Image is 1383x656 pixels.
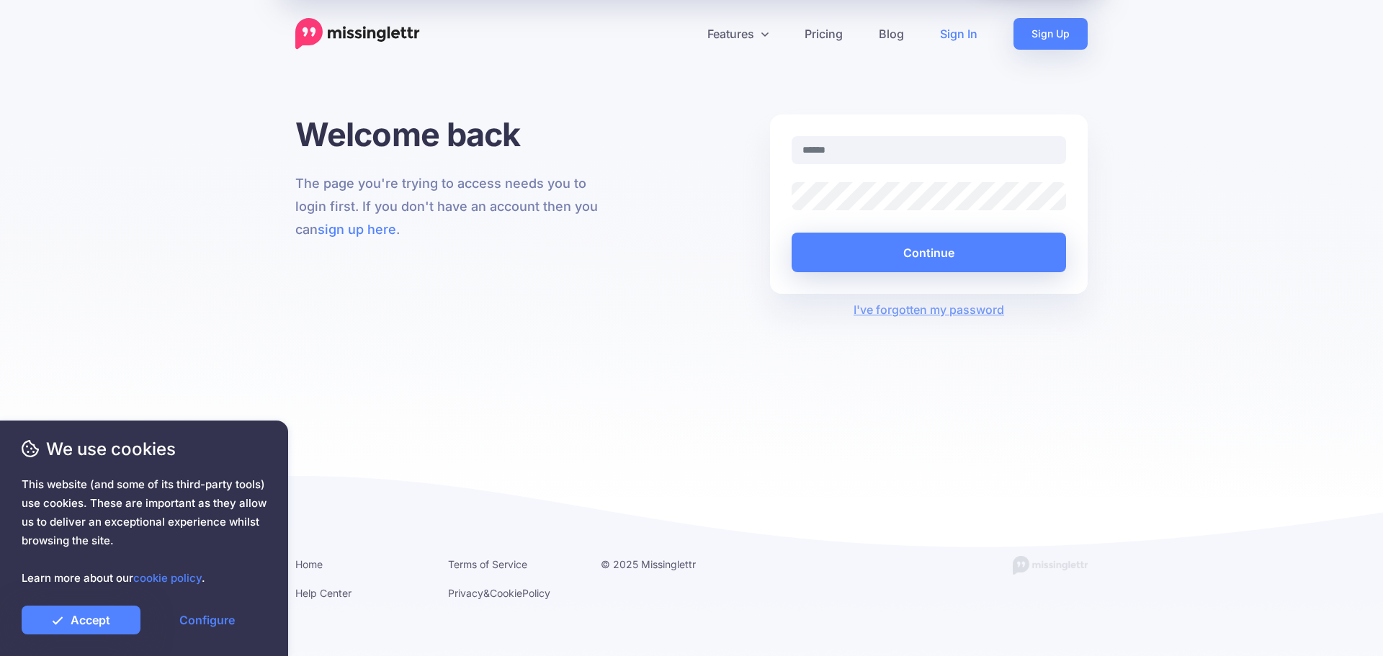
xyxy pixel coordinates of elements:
a: Sign Up [1013,18,1088,50]
a: Blog [861,18,922,50]
button: Continue [792,233,1066,272]
a: Terms of Service [448,558,527,570]
a: sign up here [318,222,396,237]
h1: Welcome back [295,114,613,154]
a: cookie policy [133,571,202,585]
p: The page you're trying to access needs you to login first. If you don't have an account then you ... [295,172,613,241]
a: Help Center [295,587,352,599]
li: & Policy [448,584,579,602]
a: Privacy [448,587,483,599]
li: © 2025 Missinglettr [601,555,732,573]
a: Sign In [922,18,995,50]
span: This website (and some of its third-party tools) use cookies. These are important as they allow u... [22,475,267,588]
a: Pricing [787,18,861,50]
a: Configure [148,606,267,634]
a: I've forgotten my password [854,302,1004,317]
a: Features [689,18,787,50]
a: Cookie [490,587,522,599]
a: Accept [22,606,140,634]
a: Home [295,558,323,570]
span: We use cookies [22,436,267,462]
